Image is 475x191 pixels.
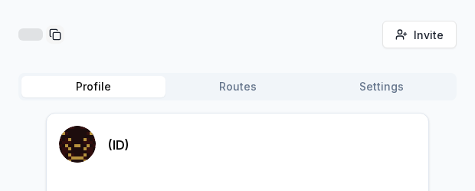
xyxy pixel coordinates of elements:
[414,27,444,43] span: Invite
[21,76,165,97] button: Profile
[382,21,457,48] button: Invite
[165,76,310,97] button: Routes
[310,76,454,97] button: Settings
[108,136,129,154] p: (ID)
